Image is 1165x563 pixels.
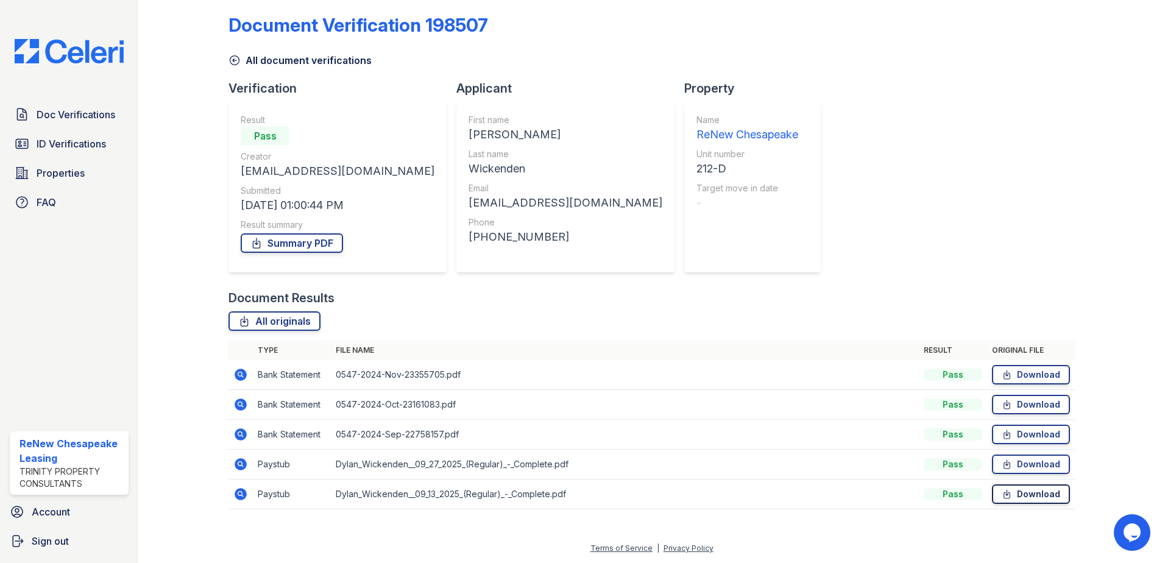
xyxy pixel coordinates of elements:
img: CE_Logo_Blue-a8612792a0a2168367f1c8372b55b34899dd931a85d93a1a3d3e32e68fde9ad4.png [5,39,133,63]
td: Paystub [253,450,331,480]
span: ID Verifications [37,136,106,151]
a: All document verifications [228,53,372,68]
div: Last name [469,148,662,160]
a: Privacy Policy [664,544,714,553]
div: Property [684,80,830,97]
a: Download [992,395,1070,414]
div: Verification [228,80,456,97]
div: Wickenden [469,160,662,177]
div: Unit number [696,148,798,160]
div: Pass [924,458,982,470]
a: Download [992,425,1070,444]
a: ID Verifications [10,132,129,156]
div: Pass [241,126,289,146]
div: Target move in date [696,182,798,194]
td: Bank Statement [253,420,331,450]
td: Dylan_Wickenden__09_13_2025_(Regular)_-_Complete.pdf [331,480,919,509]
div: Pass [924,369,982,381]
th: Result [919,341,987,360]
td: 0547-2024-Oct-23161083.pdf [331,390,919,420]
a: Download [992,365,1070,384]
a: Properties [10,161,129,185]
a: All originals [228,311,320,331]
div: - [696,194,798,211]
a: FAQ [10,190,129,214]
span: Sign out [32,534,69,548]
span: Doc Verifications [37,107,115,122]
div: Result summary [241,219,434,231]
a: Account [5,500,133,524]
div: [PHONE_NUMBER] [469,228,662,246]
div: Name [696,114,798,126]
td: 0547-2024-Sep-22758157.pdf [331,420,919,450]
td: Dylan_Wickenden__09_27_2025_(Regular)_-_Complete.pdf [331,450,919,480]
div: ReNew Chesapeake [696,126,798,143]
a: Download [992,484,1070,504]
div: Phone [469,216,662,228]
a: Download [992,455,1070,474]
div: Pass [924,428,982,441]
div: First name [469,114,662,126]
a: Name ReNew Chesapeake [696,114,798,143]
iframe: chat widget [1114,514,1153,551]
td: Bank Statement [253,390,331,420]
div: Applicant [456,80,684,97]
div: Document Results [228,289,335,306]
div: Pass [924,398,982,411]
div: Submitted [241,185,434,197]
td: 0547-2024-Nov-23355705.pdf [331,360,919,390]
div: Email [469,182,662,194]
td: Paystub [253,480,331,509]
div: Result [241,114,434,126]
div: [EMAIL_ADDRESS][DOMAIN_NAME] [469,194,662,211]
span: Account [32,505,70,519]
div: [DATE] 01:00:44 PM [241,197,434,214]
td: Bank Statement [253,360,331,390]
div: Pass [924,488,982,500]
a: Doc Verifications [10,102,129,127]
div: Document Verification 198507 [228,14,488,36]
div: 212-D [696,160,798,177]
div: Trinity Property Consultants [19,466,124,490]
span: Properties [37,166,85,180]
a: Sign out [5,529,133,553]
th: Original file [987,341,1075,360]
div: [EMAIL_ADDRESS][DOMAIN_NAME] [241,163,434,180]
a: Summary PDF [241,233,343,253]
th: Type [253,341,331,360]
span: FAQ [37,195,56,210]
div: [PERSON_NAME] [469,126,662,143]
a: Terms of Service [590,544,653,553]
div: | [657,544,659,553]
div: ReNew Chesapeake Leasing [19,436,124,466]
div: Creator [241,150,434,163]
th: File name [331,341,919,360]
